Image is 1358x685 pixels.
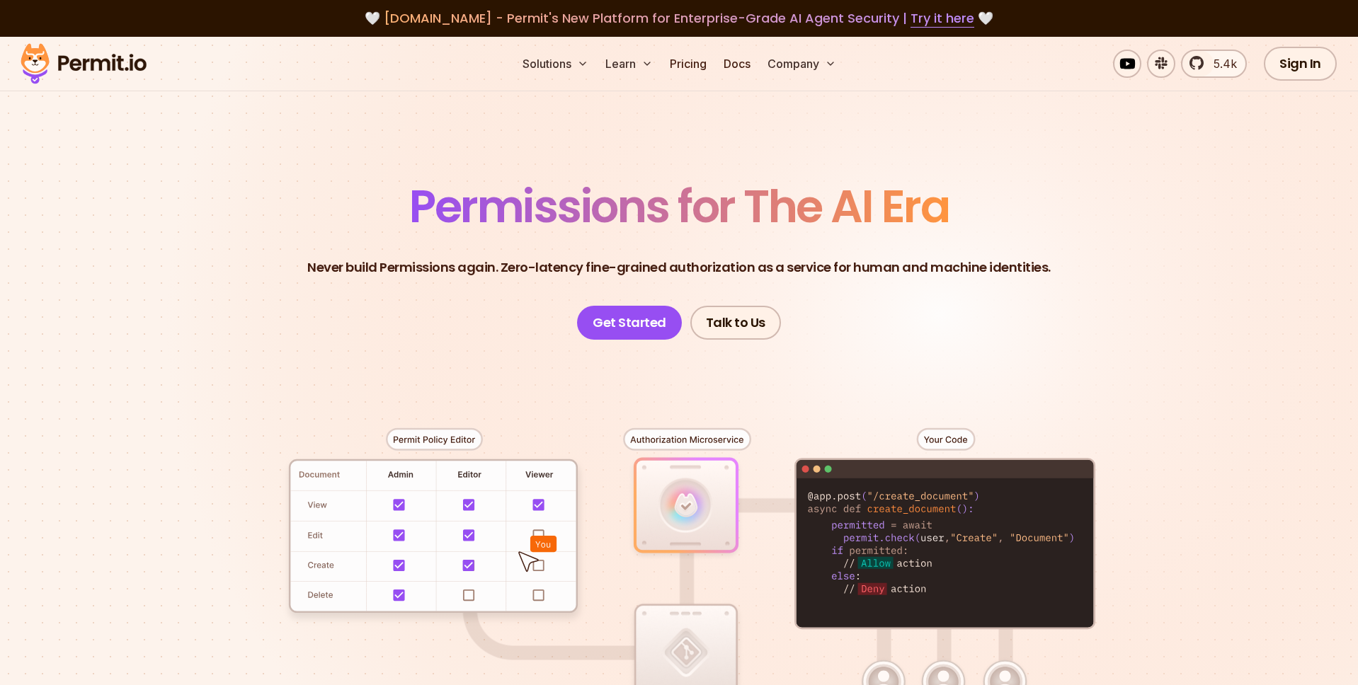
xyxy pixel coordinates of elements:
p: Never build Permissions again. Zero-latency fine-grained authorization as a service for human and... [307,258,1051,277]
div: 🤍 🤍 [34,8,1324,28]
a: Pricing [664,50,712,78]
button: Solutions [517,50,594,78]
span: Permissions for The AI Era [409,175,949,238]
a: Docs [718,50,756,78]
a: Get Started [577,306,682,340]
span: [DOMAIN_NAME] - Permit's New Platform for Enterprise-Grade AI Agent Security | [384,9,974,27]
a: Talk to Us [690,306,781,340]
a: 5.4k [1181,50,1247,78]
a: Sign In [1264,47,1337,81]
button: Learn [600,50,658,78]
span: 5.4k [1205,55,1237,72]
img: Permit logo [14,40,153,88]
a: Try it here [911,9,974,28]
button: Company [762,50,842,78]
